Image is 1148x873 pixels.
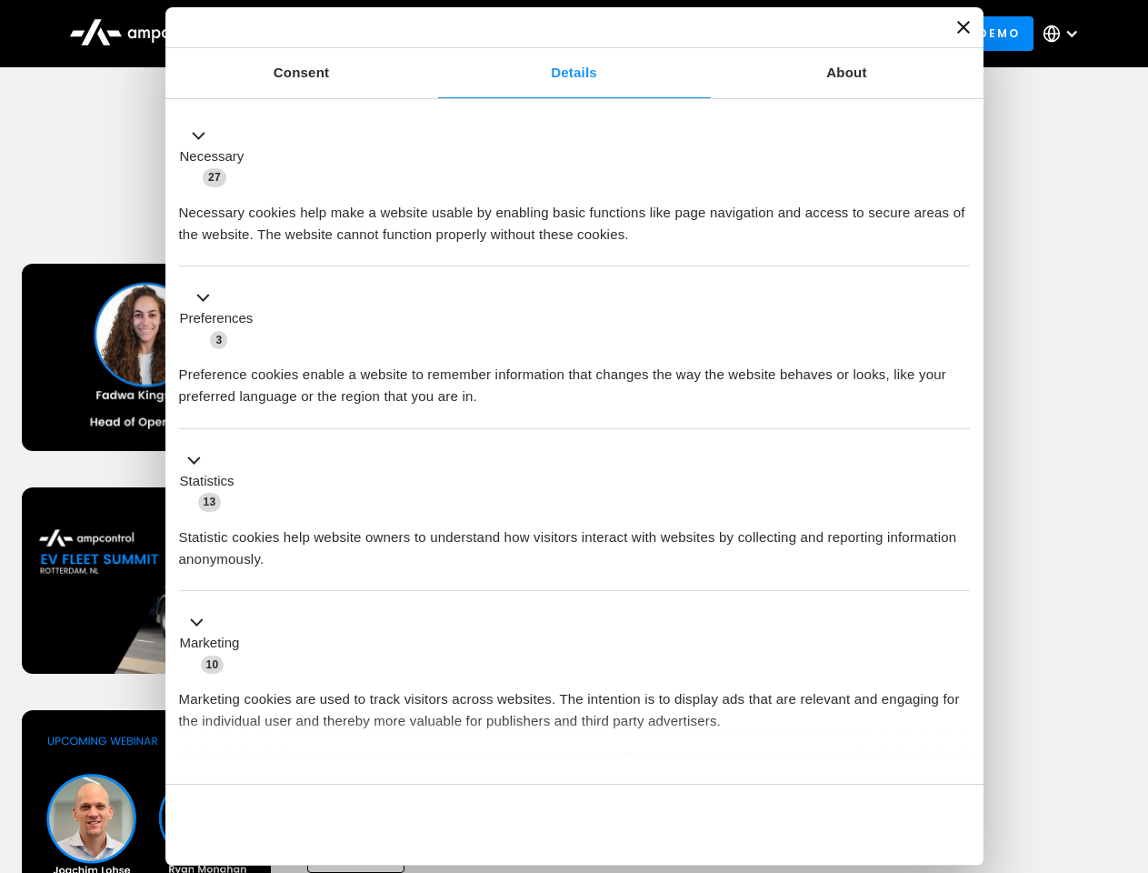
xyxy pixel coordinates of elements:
button: Unclassified (2) [179,774,328,797]
button: Statistics (13) [179,449,245,513]
label: Marketing [180,633,240,654]
label: Necessary [180,146,245,167]
a: Details [438,48,711,98]
a: About [711,48,983,98]
button: Marketing (10) [179,612,251,676]
div: Necessary cookies help make a website usable by enabling basic functions like page navigation and... [179,188,970,246]
span: 13 [198,493,222,511]
span: 2 [300,777,317,795]
span: 10 [201,656,225,674]
div: Marketing cookies are used to track visitors across websites. The intention is to display ads tha... [179,675,970,732]
a: Consent [165,48,438,98]
label: Preferences [180,308,254,329]
button: Preferences (3) [179,287,265,351]
h1: Upcoming Webinars [22,184,1127,227]
div: Statistic cookies help website owners to understand how visitors interact with websites by collec... [179,513,970,570]
label: Statistics [180,471,235,492]
button: Necessary (27) [179,125,255,188]
button: Close banner [957,21,970,34]
button: Okay [708,798,969,851]
div: Preference cookies enable a website to remember information that changes the way the website beha... [179,350,970,407]
span: 3 [210,331,227,349]
span: 27 [203,168,226,186]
